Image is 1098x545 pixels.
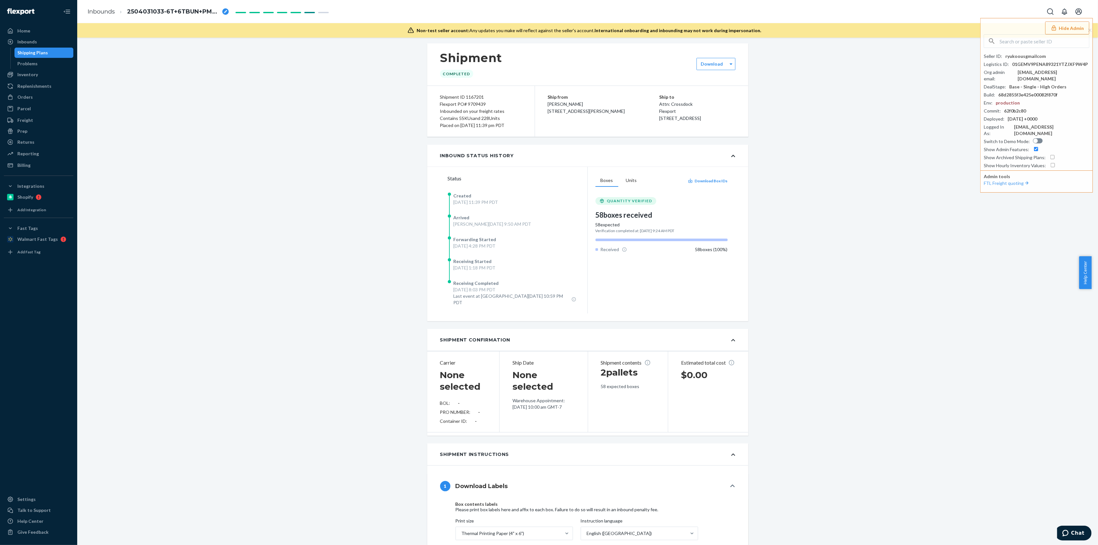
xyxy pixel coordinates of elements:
div: - [458,400,460,406]
p: Ship Date [512,359,575,367]
p: Flexport [659,108,735,115]
button: Help Center [1079,256,1092,289]
a: Billing [4,160,73,170]
a: Shopify [4,192,73,202]
div: [DATE] 11:39 PM PDT [454,199,498,205]
p: Warehouse Appointment: [DATE] 10:00 am GMT-7 [512,397,575,410]
div: 01GEMV9PENA89321YTZJXF9W4P [1012,61,1088,68]
div: Commit : [984,108,1001,114]
div: Shipping Plans [18,50,48,56]
div: Please print box labels here and affix to each box. Failure to do so will result in an inbound pe... [456,506,707,513]
button: Hide Admin [1045,22,1089,34]
div: Shipment Instructions [440,451,509,458]
p: Estimated total cost [681,359,735,367]
div: BOL: [440,400,487,406]
div: Add Integration [17,207,46,213]
img: Flexport logo [7,8,34,15]
div: ryukoousgmailcom [1005,53,1046,59]
h1: $0.00 [681,369,735,381]
button: Download Box IDs [688,178,728,184]
span: 2504031033-6T+6TBUN+PM30S+CP67 [127,8,220,16]
div: Show Archived Shipping Plans : [984,154,1046,161]
div: Org admin email : [984,69,1015,82]
div: Received [595,246,627,253]
a: Freight [4,115,73,125]
a: Reporting [4,149,73,159]
div: Add Fast Tag [17,249,41,255]
div: Shipment Confirmation [440,337,511,343]
span: QUANTITY VERIFIED [607,198,652,204]
div: Inbound Status History [440,152,514,159]
a: FTL Freight quoting [984,180,1030,186]
div: Completed [440,70,473,78]
div: Thermal Printing Paper (4" x 6") [462,530,524,537]
a: Help Center [4,516,73,526]
p: 58 expected boxes [601,383,655,390]
div: - [475,418,477,424]
h4: Box contents labels [456,502,707,506]
div: Any updates you make will reflect against the seller's account. [417,27,761,34]
button: Open account menu [1072,5,1085,18]
span: Non-test seller account: [417,28,469,33]
div: 68d2855f3e425e00082f870f [998,92,1057,98]
a: Orders [4,92,73,102]
button: 1Download Labels [427,473,748,499]
div: Inbounds [17,39,37,45]
span: Forwarding Started [454,237,496,242]
div: [DATE] 8:03 PM PDT [454,286,577,293]
div: 58 boxes ( 100 %) [695,246,728,253]
button: Close Navigation [60,5,73,18]
div: - [478,409,480,415]
span: Arrived [454,215,470,220]
h1: None selected [512,369,575,392]
button: Units [621,175,642,187]
div: Logistics ID : [984,61,1009,68]
div: Logged In As : [984,124,1011,137]
p: Ship to [659,94,735,101]
button: Fast Tags [4,223,73,233]
div: PRO NUMBER: [440,409,487,415]
span: [STREET_ADDRESS] [659,115,701,121]
div: [EMAIL_ADDRESS][DOMAIN_NAME] [1014,124,1089,137]
div: Seller ID : [984,53,1002,59]
h1: Shipment [440,51,502,65]
div: Shopify [17,194,33,200]
div: Build : [984,92,995,98]
span: Receiving Completed [454,280,499,286]
label: Download [701,61,723,67]
div: Env : [984,100,992,106]
div: production [996,100,1020,106]
button: Integrations [4,181,73,191]
div: [DATE] 1:18 PM PDT [454,265,496,271]
div: 62f0b2c80 [1004,108,1026,114]
a: Returns [4,137,73,147]
a: Parcel [4,104,73,114]
span: Print size [456,518,474,527]
button: Open Search Box [1044,5,1057,18]
a: Inbounds [4,37,73,47]
div: Freight [17,117,33,123]
p: Admin tools [984,173,1089,180]
div: 58 expected [595,222,728,228]
span: [PERSON_NAME] [STREET_ADDRESS][PERSON_NAME] [548,101,625,114]
div: Walmart Fast Tags [17,236,58,242]
div: Inbounded on your freight rates [440,108,522,115]
a: Prep [4,126,73,136]
a: Inbounds [88,8,115,15]
input: Instruction languageEnglish ([GEOGRAPHIC_DATA]) [586,530,587,537]
p: Ship from [548,94,660,101]
button: Give Feedback [4,527,73,537]
div: Status [448,175,587,182]
a: Home [4,26,73,36]
p: Carrier [440,359,487,367]
h4: Download Labels [456,482,508,490]
h1: 2 pallets [601,367,655,378]
p: Shipment contents [601,359,655,367]
div: Fast Tags [17,225,38,232]
a: Settings [4,494,73,504]
h1: None selected [440,369,487,392]
div: [DATE] +0000 [1008,116,1037,122]
div: Problems [18,60,38,67]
